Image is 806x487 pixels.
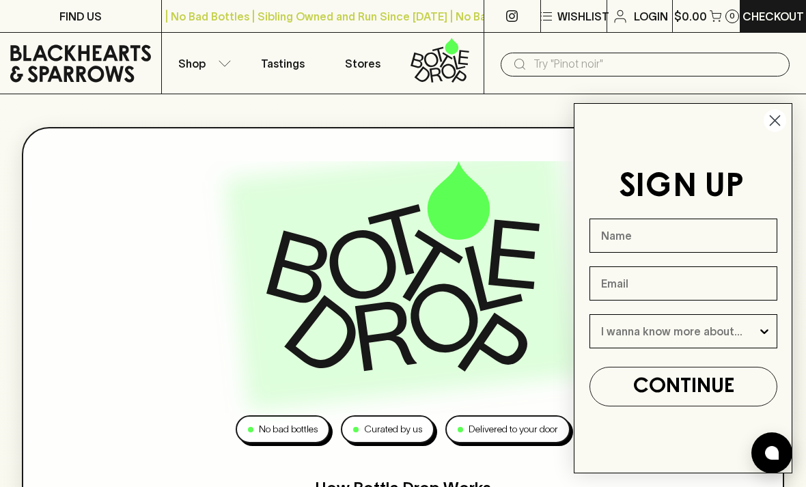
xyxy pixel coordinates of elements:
[261,55,305,72] p: Tastings
[765,446,779,460] img: bubble-icon
[634,8,668,25] p: Login
[619,171,744,203] span: SIGN UP
[560,89,806,487] div: FLYOUT Form
[742,8,804,25] p: Checkout
[674,8,707,25] p: $0.00
[59,8,102,25] p: FIND US
[469,422,558,436] p: Delivered to your door
[533,53,779,75] input: Try "Pinot noir"
[601,315,758,348] input: I wanna know more about...
[266,161,540,372] img: Bottle Drop
[589,266,777,301] input: Email
[162,33,242,94] button: Shop
[589,367,777,406] button: CONTINUE
[242,33,323,94] a: Tastings
[758,315,771,348] button: Show Options
[729,12,735,20] p: 0
[589,219,777,253] input: Name
[557,8,609,25] p: Wishlist
[259,422,318,436] p: No bad bottles
[364,422,422,436] p: Curated by us
[345,55,380,72] p: Stores
[323,33,404,94] a: Stores
[178,55,206,72] p: Shop
[763,109,787,133] button: Close dialog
